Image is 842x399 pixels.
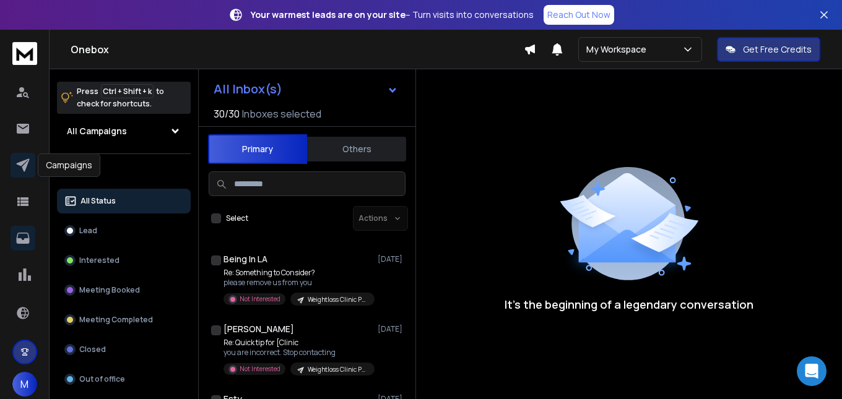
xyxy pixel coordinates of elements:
div: Campaigns [38,153,100,177]
strong: Your warmest leads are on your site [251,9,406,20]
button: Get Free Credits [717,37,820,62]
h1: All Inbox(s) [214,83,282,95]
button: M [12,372,37,397]
h1: [PERSON_NAME] [224,323,294,335]
h1: Being In LA [224,253,267,265]
p: My Workspace [586,43,651,56]
p: Interested [79,255,119,265]
button: All Campaigns [57,119,191,144]
div: Open Intercom Messenger [797,356,827,386]
p: All Status [80,196,116,206]
label: Select [226,213,248,223]
button: All Inbox(s) [204,77,408,101]
p: Reach Out Now [547,9,610,21]
p: Meeting Booked [79,285,140,295]
span: Ctrl + Shift + k [101,84,154,98]
p: Weightloss Clinic Prospects [308,295,367,304]
button: Meeting Booked [57,278,191,302]
span: 30 / 30 [214,106,240,121]
button: Meeting Completed [57,307,191,332]
a: Reach Out Now [544,5,614,25]
p: please remove us from you [224,278,372,288]
button: Closed [57,337,191,362]
p: Not Interested [240,364,280,374]
button: Others [307,135,406,163]
p: [DATE] [378,254,406,264]
p: Lead [79,226,97,236]
img: logo [12,42,37,65]
p: Re: Something to Consider? [224,268,372,278]
h1: Onebox [71,42,524,57]
button: Interested [57,248,191,273]
p: Get Free Credits [743,43,812,56]
h3: Inboxes selected [242,106,321,121]
button: Lead [57,218,191,243]
p: [DATE] [378,324,406,334]
p: you are incorrect. Stop contacting [224,348,372,358]
h3: Filters [57,164,191,181]
p: Closed [79,345,106,354]
p: Press to check for shortcuts. [77,85,164,110]
p: Re: Quick tip for [Clinic [224,338,372,348]
p: Not Interested [240,294,280,304]
h1: All Campaigns [67,125,127,137]
p: Meeting Completed [79,315,153,325]
p: – Turn visits into conversations [251,9,534,21]
p: Weightloss Clinic Prospects [308,365,367,374]
button: All Status [57,189,191,213]
button: Out of office [57,367,191,392]
p: Out of office [79,374,125,384]
p: It’s the beginning of a legendary conversation [505,296,753,313]
button: Primary [208,134,307,164]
